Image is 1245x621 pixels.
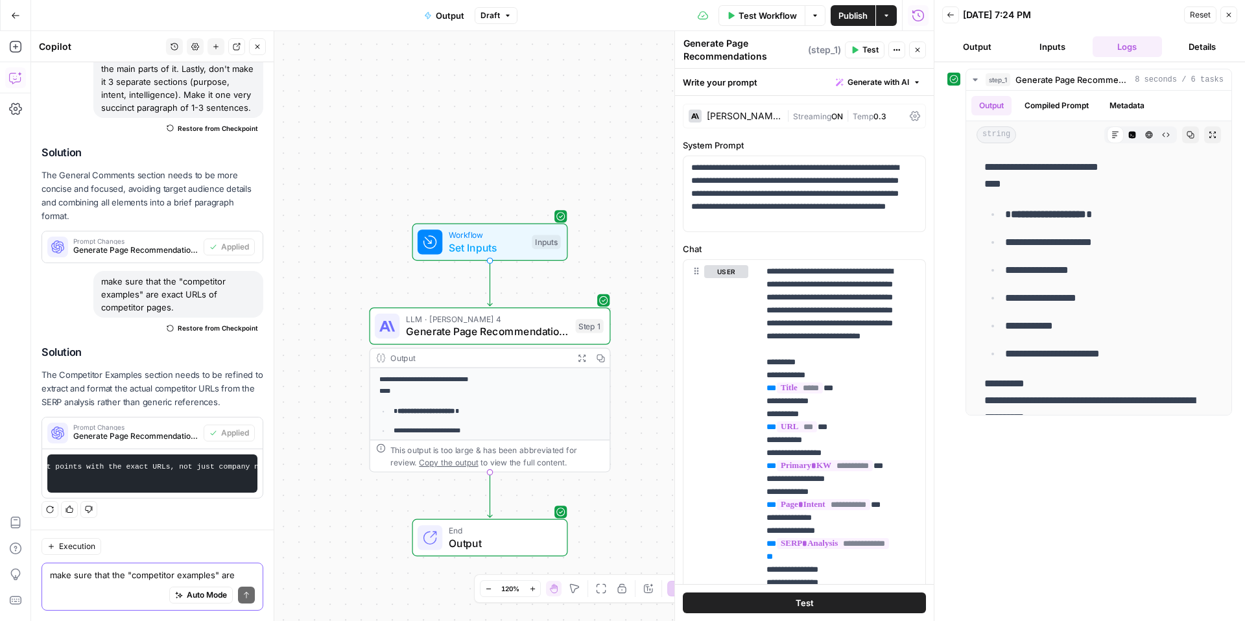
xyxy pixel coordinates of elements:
[73,424,198,430] span: Prompt Changes
[41,368,263,409] p: The Competitor Examples section needs to be refined to extract and format the actual competitor U...
[41,538,101,555] button: Execution
[831,74,926,91] button: Generate with AI
[845,41,884,58] button: Test
[704,265,748,278] button: user
[41,146,263,159] h2: Solution
[831,5,875,26] button: Publish
[1167,36,1237,57] button: Details
[161,121,263,136] button: Restore from Checkpoint
[971,96,1012,115] button: Output
[488,261,492,306] g: Edge from start to step_1
[169,587,233,603] button: Auto Mode
[221,241,249,253] span: Applied
[838,9,868,22] span: Publish
[966,91,1231,415] div: 8 seconds / 6 tasks
[73,238,198,244] span: Prompt Changes
[41,169,263,224] p: The General Comments section needs to be more concise and focused, avoiding target audience detai...
[390,443,604,468] div: This output is too large & has been abbreviated for review. to view the full content.
[787,109,793,122] span: |
[1015,73,1130,86] span: Generate Page Recommendations
[501,583,519,594] span: 120%
[416,5,472,26] button: Output
[966,69,1231,90] button: 8 seconds / 6 tasks
[718,5,805,26] button: Test Workflow
[59,541,95,552] span: Execution
[449,524,554,537] span: End
[93,271,263,318] div: make sure that the "competitor examples" are exact URLs of competitor pages.
[977,126,1016,143] span: string
[1102,96,1152,115] button: Metadata
[1190,9,1211,21] span: Reset
[73,430,198,442] span: Generate Page Recommendations (step_1)
[73,244,198,256] span: Generate Page Recommendations (step_1)
[862,44,879,56] span: Test
[1184,6,1216,23] button: Reset
[532,235,560,250] div: Inputs
[161,320,263,336] button: Restore from Checkpoint
[204,239,255,255] button: Applied
[796,596,814,609] span: Test
[1135,74,1224,86] span: 8 seconds / 6 tasks
[848,76,909,88] span: Generate with AI
[843,109,853,122] span: |
[406,323,569,339] span: Generate Page Recommendations
[683,139,926,152] label: System Prompt
[739,9,797,22] span: Test Workflow
[853,111,873,121] span: Temp
[1017,36,1087,57] button: Inputs
[41,346,263,358] h2: Solution
[683,242,926,255] label: Chat
[178,323,258,333] span: Restore from Checkpoint
[93,6,263,118] div: Yet again, the "General Comments" part shouldnt tell us the target audience. Also, make it not qu...
[488,473,492,518] g: Edge from step_1 to end
[449,240,526,255] span: Set Inputs
[475,7,517,24] button: Draft
[39,40,162,53] div: Copilot
[221,427,249,439] span: Applied
[370,224,611,261] div: WorkflowSet InputsInputs
[436,9,464,22] span: Output
[406,313,569,325] span: LLM · [PERSON_NAME] 4
[793,111,831,121] span: Streaming
[480,10,500,21] span: Draft
[204,425,255,441] button: Applied
[576,319,604,333] div: Step 1
[449,535,554,551] span: Output
[187,589,227,601] span: Auto Mode
[831,111,843,121] span: ON
[419,458,478,467] span: Copy the output
[1017,96,1097,115] button: Compiled Prompt
[873,111,886,121] span: 0.3
[390,352,568,364] div: Output
[449,229,526,241] span: Workflow
[683,592,926,613] button: Test
[370,519,611,557] div: EndOutput
[1093,36,1163,57] button: Logs
[986,73,1010,86] span: step_1
[707,111,781,121] div: [PERSON_NAME] 4
[683,37,805,63] textarea: Generate Page Recommendations
[675,69,934,95] div: Write your prompt
[942,36,1012,57] button: Output
[178,123,258,134] span: Restore from Checkpoint
[808,43,841,56] span: ( step_1 )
